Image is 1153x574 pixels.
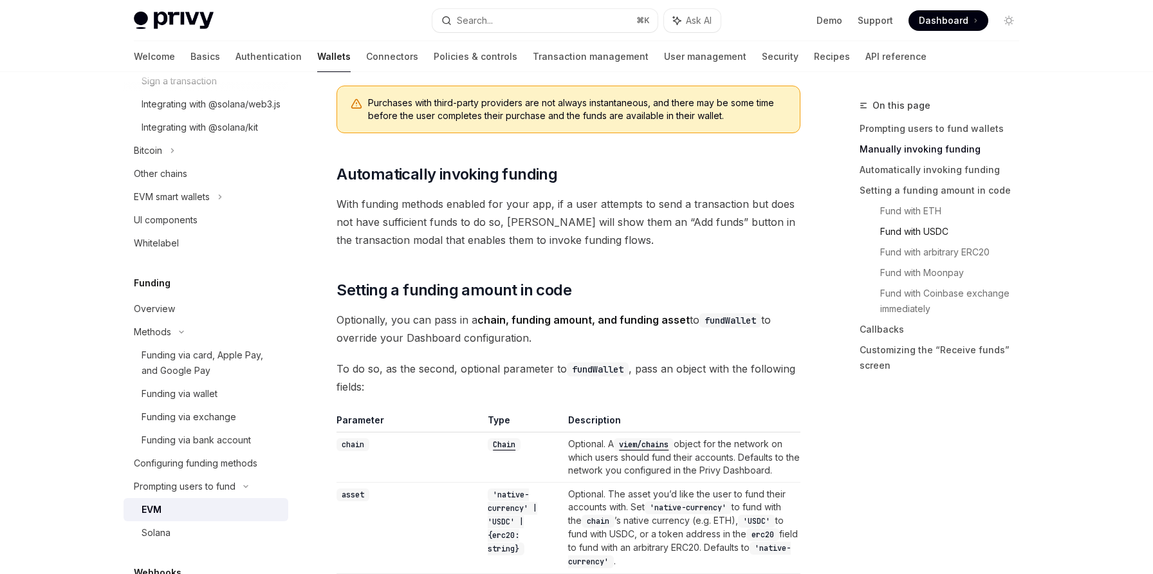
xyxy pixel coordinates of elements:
a: EVM [124,498,288,521]
a: Fund with Coinbase exchange immediately [880,283,1029,319]
div: Prompting users to fund [134,479,235,494]
td: Optional. The asset you’d like the user to fund their accounts with. Set to fund with the ’s nati... [563,482,800,573]
a: Other chains [124,162,288,185]
a: Recipes [814,41,850,72]
a: Funding via exchange [124,405,288,429]
code: 'USDC' [738,515,775,528]
div: EVM [142,502,161,517]
span: Setting a funding amount in code [337,280,571,301]
a: Fund with ETH [880,201,1029,221]
a: Policies & controls [434,41,517,72]
div: Funding via exchange [142,409,236,425]
button: Ask AI [664,9,721,32]
div: Whitelabel [134,236,179,251]
div: Configuring funding methods [134,456,257,471]
button: Search...⌘K [432,9,658,32]
a: Security [762,41,798,72]
div: Funding via bank account [142,432,251,448]
th: Parameter [337,414,483,432]
span: Purchases with third-party providers are not always instantaneous, and there may be some time bef... [368,97,787,122]
div: Funding via card, Apple Pay, and Google Pay [142,347,281,378]
span: ⌘ K [636,15,650,26]
a: UI components [124,208,288,232]
a: Demo [816,14,842,27]
a: Overview [124,297,288,320]
code: 'native-currency' [645,501,732,514]
div: Solana [142,525,171,541]
a: Automatically invoking funding [860,160,1029,180]
div: Search... [457,13,493,28]
th: Description [563,414,800,432]
a: Prompting users to fund wallets [860,118,1029,139]
a: API reference [865,41,927,72]
img: light logo [134,12,214,30]
span: Dashboard [919,14,968,27]
code: 'native-currency' | 'USDC' | {erc20: string} [488,488,537,555]
a: Funding via card, Apple Pay, and Google Pay [124,344,288,382]
a: Integrating with @solana/web3.js [124,93,288,116]
div: Funding via wallet [142,386,217,402]
code: erc20 [746,528,779,541]
svg: Warning [350,98,363,111]
code: 'native-currency' [568,542,791,568]
code: viem/chains [614,438,674,451]
code: fundWallet [567,362,629,376]
a: Authentication [235,41,302,72]
div: UI components [134,212,198,228]
a: Setting a funding amount in code [860,180,1029,201]
a: Funding via wallet [124,382,288,405]
code: chain [582,515,614,528]
code: asset [337,488,369,501]
span: With funding methods enabled for your app, if a user attempts to send a transaction but does not ... [337,195,800,249]
code: Chain [488,438,521,451]
code: fundWallet [699,313,761,328]
strong: chain, funding amount, and funding asset [477,313,690,326]
a: User management [664,41,746,72]
a: Funding via bank account [124,429,288,452]
code: chain [337,438,369,451]
span: Ask AI [686,14,712,27]
div: Other chains [134,166,187,181]
a: Connectors [366,41,418,72]
button: Toggle dark mode [999,10,1019,31]
th: Type [483,414,563,432]
a: Solana [124,521,288,544]
div: Overview [134,301,175,317]
a: Configuring funding methods [124,452,288,475]
div: Bitcoin [134,143,162,158]
div: Integrating with @solana/kit [142,120,258,135]
a: Fund with arbitrary ERC20 [880,242,1029,263]
span: On this page [872,98,930,113]
a: Wallets [317,41,351,72]
h5: Funding [134,275,171,291]
a: Integrating with @solana/kit [124,116,288,139]
a: Welcome [134,41,175,72]
a: Callbacks [860,319,1029,340]
div: Methods [134,324,171,340]
a: Support [858,14,893,27]
a: Fund with USDC [880,221,1029,242]
a: Dashboard [909,10,988,31]
a: Basics [190,41,220,72]
a: viem/chains [614,438,674,449]
div: EVM smart wallets [134,189,210,205]
a: Manually invoking funding [860,139,1029,160]
td: Optional. A object for the network on which users should fund their accounts. Defaults to the net... [563,432,800,482]
span: To do so, as the second, optional parameter to , pass an object with the following fields: [337,360,800,396]
a: Customizing the “Receive funds” screen [860,340,1029,376]
a: Fund with Moonpay [880,263,1029,283]
a: Transaction management [533,41,649,72]
a: Chain [488,438,521,449]
span: Automatically invoking funding [337,164,557,185]
a: Whitelabel [124,232,288,255]
div: Integrating with @solana/web3.js [142,97,281,112]
span: Optionally, you can pass in a to to override your Dashboard configuration. [337,311,800,347]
